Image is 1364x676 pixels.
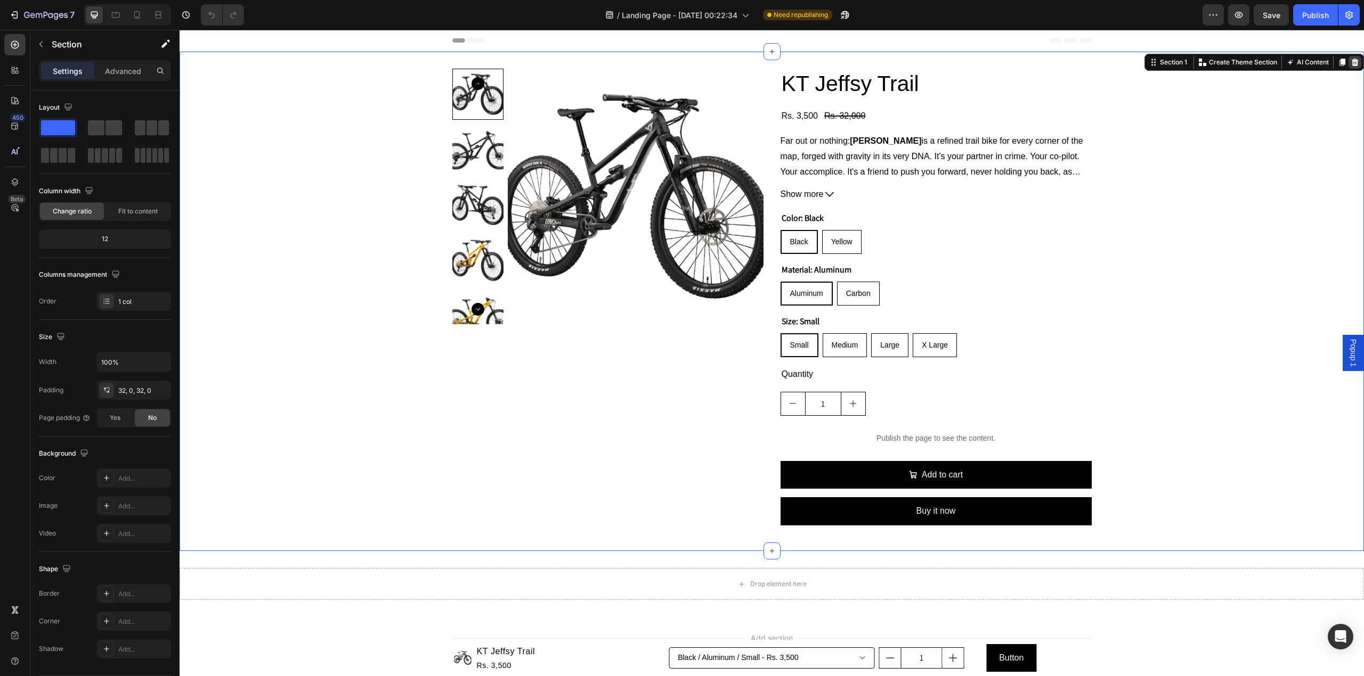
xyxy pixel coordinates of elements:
[1302,10,1329,21] div: Publish
[39,473,55,483] div: Color
[742,311,768,319] span: X Large
[626,362,662,385] input: quantity
[118,474,168,483] div: Add...
[1254,4,1289,26] button: Save
[39,330,67,344] div: Size
[601,78,639,95] div: Rs. 3,500
[601,157,912,172] button: Show more
[611,311,629,319] span: Small
[601,157,644,172] span: Show more
[601,403,912,414] p: Publish the page to see the content.
[39,589,60,598] div: Border
[39,616,60,626] div: Corner
[670,106,742,116] strong: [PERSON_NAME]
[292,273,305,286] button: Carousel Next Arrow
[662,362,686,385] button: increment
[53,207,92,216] span: Change ratio
[53,65,83,77] p: Settings
[611,208,629,216] span: Black
[1293,4,1338,26] button: Publish
[601,106,909,208] span: Far out or nothing: is a refined trail bike for every corner of the map, forged with gravity in i...
[39,296,56,306] div: Order
[118,645,168,654] div: Add...
[652,208,673,216] span: Yellow
[292,47,305,60] button: Carousel Back Arrow
[39,644,63,654] div: Shadow
[1029,28,1098,37] p: Create Theme Section
[1328,624,1353,649] div: Open Intercom Messenger
[644,78,687,95] div: Rs. 32,000
[742,438,783,453] div: Add to cart
[601,284,641,299] legend: Size: Small
[601,233,673,248] legend: Material: Aluminum
[1168,309,1179,337] span: Popup 1
[118,617,168,626] div: Add...
[601,431,912,459] button: Add to cart
[721,618,763,638] input: quantity
[39,101,75,115] div: Layout
[1263,11,1280,20] span: Save
[52,38,139,51] p: Section
[601,336,912,353] div: Quantity
[39,184,95,199] div: Column width
[41,232,169,246] div: 12
[97,352,170,372] input: Auto
[39,447,91,461] div: Background
[296,614,357,629] h1: KT Jeffsy Trail
[567,603,618,614] span: Add section
[667,259,691,268] span: Carbon
[601,181,645,196] legend: Color: Black
[118,501,168,511] div: Add...
[118,386,168,395] div: 32, 0, 32, 0
[118,529,168,539] div: Add...
[118,297,168,307] div: 1 col
[601,467,912,496] button: Buy it now
[652,311,679,319] span: Medium
[763,618,784,638] button: increment
[39,385,63,395] div: Padding
[201,4,244,26] div: Undo/Redo
[701,311,720,319] span: Large
[601,39,912,69] h2: KT Jeffsy Trail
[700,618,721,638] button: decrement
[807,614,857,642] a: Button
[602,362,626,385] button: decrement
[39,501,58,510] div: Image
[118,589,168,599] div: Add...
[39,413,91,423] div: Page padding
[774,10,828,20] span: Need republishing
[180,30,1364,676] iframe: Design area
[819,621,844,636] p: Button
[571,550,627,558] div: Drop element here
[105,65,141,77] p: Advanced
[4,4,79,26] button: 7
[39,529,56,538] div: Video
[118,207,158,216] span: Fit to content
[148,413,157,423] span: No
[8,195,26,203] div: Beta
[617,10,620,21] span: /
[10,113,26,122] div: 450
[737,474,776,489] div: Buy it now
[39,562,73,576] div: Shape
[1105,26,1151,39] button: AI Content
[296,629,357,642] div: Rs. 3,500
[39,268,122,282] div: Columns management
[978,28,1010,37] div: Section 1
[39,357,56,367] div: Width
[110,413,120,423] span: Yes
[611,259,644,268] span: Aluminum
[70,9,75,21] p: 7
[622,10,737,21] span: Landing Page - [DATE] 00:22:34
